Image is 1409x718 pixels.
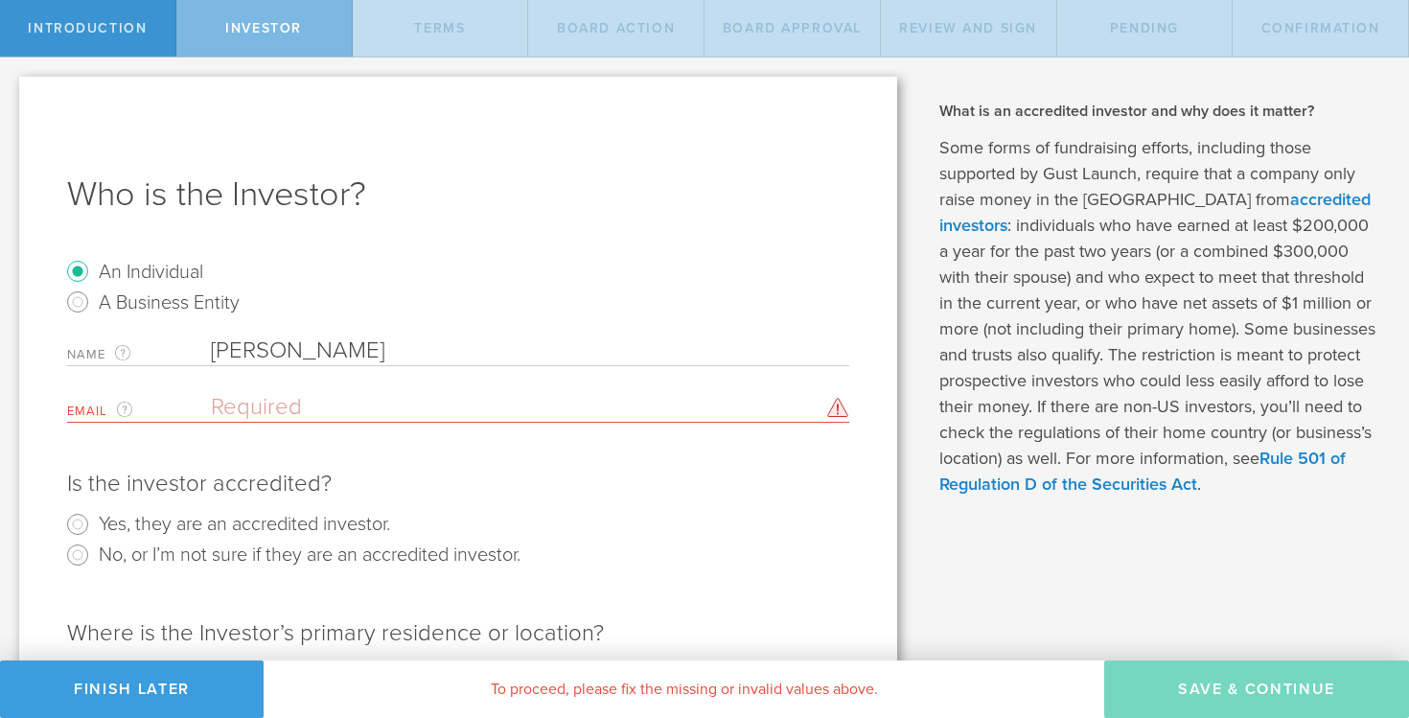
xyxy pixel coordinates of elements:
[99,257,203,285] label: An Individual
[67,400,211,422] label: Email
[1313,568,1409,660] iframe: Chat Widget
[67,540,849,570] radio: No, or I’m not sure if they are an accredited investor.
[939,448,1346,495] a: Rule 501 of Regulation D of the Securities Act
[67,469,849,499] div: Is the investor accredited?
[99,509,390,537] label: Yes, they are an accredited investor.
[67,343,211,365] label: Name
[939,101,1381,122] h2: What is an accredited investor and why does it matter?
[723,20,862,36] span: Board Approval
[939,135,1381,498] p: Some forms of fundraising efforts, including those supported by Gust Launch, require that a compa...
[1104,660,1409,718] button: Save & Continue
[1110,20,1179,36] span: Pending
[211,393,840,422] input: Required
[99,540,520,567] label: No, or I’m not sure if they are an accredited investor.
[939,189,1371,236] a: accredited investors
[899,20,1037,36] span: Review and Sign
[28,20,147,36] span: Introduction
[99,288,240,315] label: A Business Entity
[264,660,1104,718] div: To proceed, please fix the missing or invalid values above.
[557,20,675,36] span: Board Action
[1261,20,1380,36] span: Confirmation
[67,172,849,218] h1: Who is the Investor?
[225,20,302,36] span: Investor
[211,336,849,365] input: Required
[414,20,465,36] span: terms
[67,618,849,649] div: Where is the Investor’s primary residence or location?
